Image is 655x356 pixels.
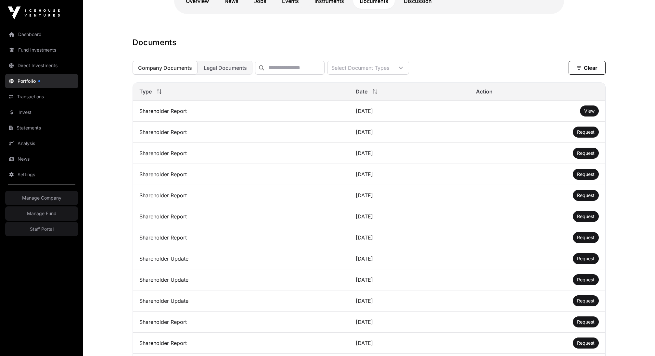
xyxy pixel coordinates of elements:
a: Fund Investments [5,43,78,57]
td: Shareholder Report [133,227,349,248]
span: Request [577,214,595,219]
td: [DATE] [349,312,469,333]
a: Request [577,319,595,325]
span: Request [577,150,595,156]
span: Request [577,235,595,240]
a: Analysis [5,136,78,151]
td: [DATE] [349,101,469,122]
td: [DATE] [349,333,469,354]
td: Shareholder Report [133,206,349,227]
a: Invest [5,105,78,119]
button: Legal Documents [198,61,252,75]
button: Request [573,127,599,138]
div: Select Document Types [327,61,393,74]
a: Dashboard [5,27,78,42]
td: [DATE] [349,290,469,312]
td: [DATE] [349,206,469,227]
a: Staff Portal [5,222,78,236]
td: Shareholder Report [133,312,349,333]
a: Statements [5,121,78,135]
span: Request [577,256,595,261]
button: Request [573,253,599,264]
td: Shareholder Report [133,122,349,143]
button: Request [573,148,599,159]
button: View [580,105,599,117]
a: Transactions [5,90,78,104]
span: Company Documents [138,65,192,71]
td: Shareholder Report [133,143,349,164]
td: [DATE] [349,248,469,269]
button: Request [573,338,599,349]
a: Request [577,129,595,135]
td: Shareholder Report [133,164,349,185]
td: Shareholder Update [133,290,349,312]
a: Request [577,213,595,220]
button: Clear [569,61,606,75]
td: [DATE] [349,269,469,290]
button: Request [573,169,599,180]
button: Request [573,190,599,201]
span: Type [139,88,152,95]
a: Settings [5,167,78,182]
h1: Documents [133,37,606,48]
a: Request [577,276,595,283]
td: Shareholder Report [133,333,349,354]
button: Request [573,295,599,306]
td: [DATE] [349,185,469,206]
button: Request [573,232,599,243]
span: Request [577,192,595,198]
a: Request [577,298,595,304]
a: News [5,152,78,166]
td: [DATE] [349,164,469,185]
td: Shareholder Update [133,269,349,290]
td: Shareholder Report [133,185,349,206]
button: Request [573,211,599,222]
a: Portfolio [5,74,78,88]
button: Request [573,274,599,285]
a: Request [577,234,595,241]
button: Company Documents [133,61,198,75]
a: Request [577,255,595,262]
td: [DATE] [349,122,469,143]
span: Request [577,340,595,346]
a: View [584,108,595,114]
a: Request [577,171,595,178]
span: Action [476,88,493,95]
td: Shareholder Report [133,101,349,122]
td: Shareholder Update [133,248,349,269]
a: Request [577,150,595,156]
button: Request [573,316,599,327]
a: Manage Company [5,191,78,205]
a: Request [577,192,595,199]
span: Legal Documents [204,65,247,71]
span: Date [356,88,367,95]
iframe: Chat Widget [623,325,655,356]
span: Request [577,171,595,177]
a: Manage Fund [5,206,78,221]
td: [DATE] [349,227,469,248]
a: Request [577,340,595,346]
img: Icehouse Ventures Logo [8,6,60,19]
td: [DATE] [349,143,469,164]
a: Direct Investments [5,58,78,73]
